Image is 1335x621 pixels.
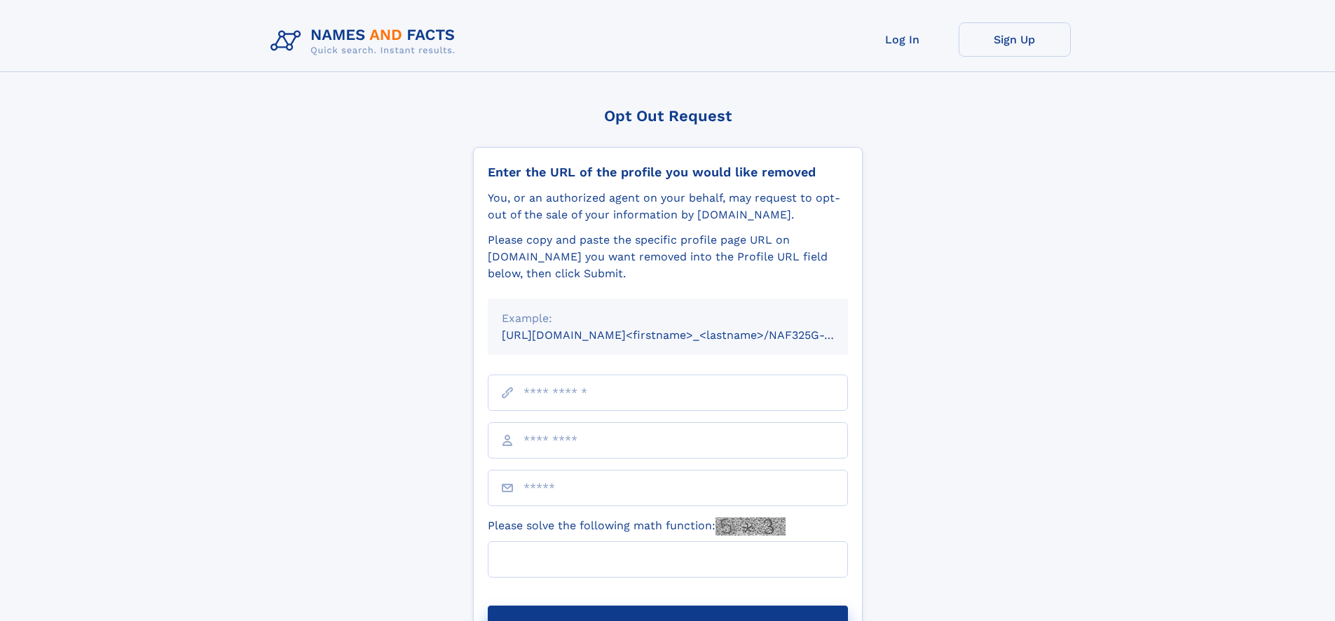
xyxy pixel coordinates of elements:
[473,107,863,125] div: Opt Out Request
[959,22,1071,57] a: Sign Up
[488,165,848,180] div: Enter the URL of the profile you would like removed
[502,310,834,327] div: Example:
[847,22,959,57] a: Log In
[488,517,786,536] label: Please solve the following math function:
[488,232,848,282] div: Please copy and paste the specific profile page URL on [DOMAIN_NAME] you want removed into the Pr...
[265,22,467,60] img: Logo Names and Facts
[488,190,848,223] div: You, or an authorized agent on your behalf, may request to opt-out of the sale of your informatio...
[502,328,875,342] small: [URL][DOMAIN_NAME]<firstname>_<lastname>/NAF325G-xxxxxxxx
